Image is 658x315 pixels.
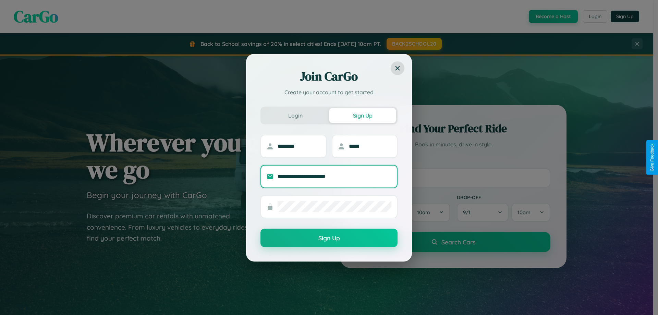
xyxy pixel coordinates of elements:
h2: Join CarGo [260,68,398,85]
button: Sign Up [260,229,398,247]
button: Login [262,108,329,123]
div: Give Feedback [650,144,655,171]
p: Create your account to get started [260,88,398,96]
button: Sign Up [329,108,396,123]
